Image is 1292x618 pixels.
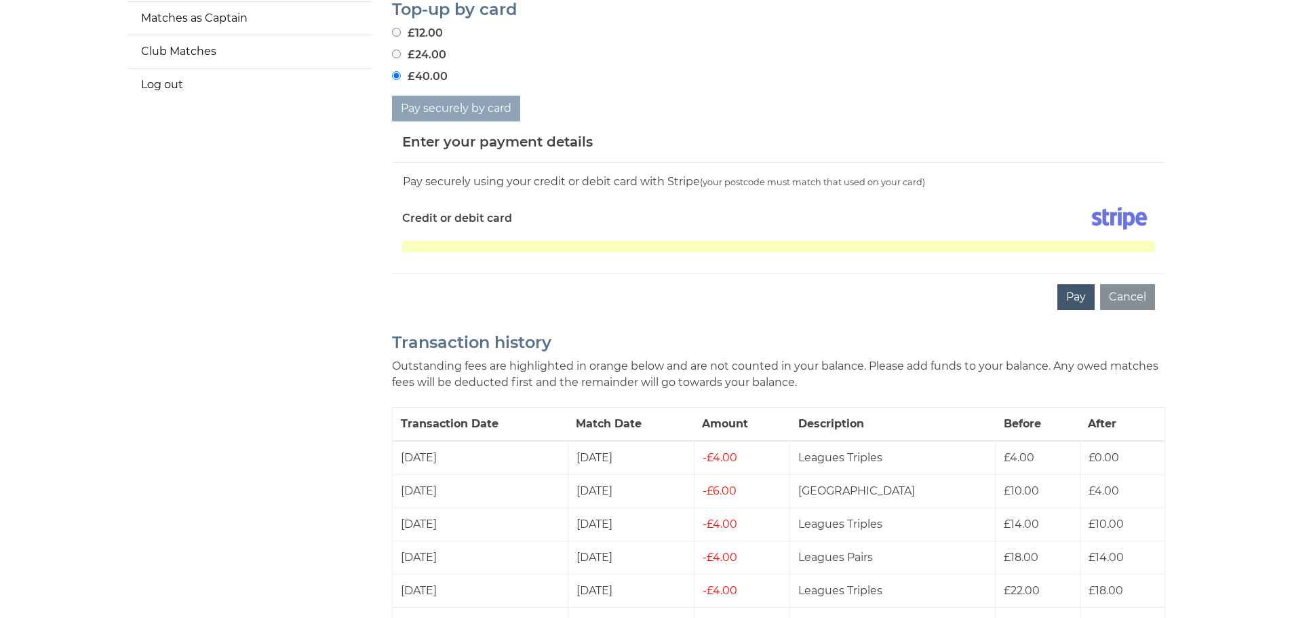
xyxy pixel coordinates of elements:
[703,584,737,597] span: £4.00
[694,408,790,442] th: Amount
[1004,518,1039,530] span: £14.00
[402,241,1155,252] iframe: Secure card payment input frame
[1004,584,1040,597] span: £22.00
[392,408,568,442] th: Transaction Date
[568,475,694,508] td: [DATE]
[568,575,694,608] td: [DATE]
[790,408,996,442] th: Description
[1089,551,1124,564] span: £14.00
[790,541,996,575] td: Leagues Pairs
[402,201,512,235] label: Credit or debit card
[392,508,568,541] td: [DATE]
[392,50,401,58] input: £24.00
[703,451,737,464] span: £4.00
[392,541,568,575] td: [DATE]
[1004,451,1034,464] span: £4.00
[128,2,372,35] a: Matches as Captain
[790,508,996,541] td: Leagues Triples
[1089,584,1123,597] span: £18.00
[392,96,520,121] button: Pay securely by card
[703,518,737,530] span: £4.00
[392,28,401,37] input: £12.00
[1004,551,1038,564] span: £18.00
[568,508,694,541] td: [DATE]
[392,69,448,85] label: £40.00
[568,441,694,475] td: [DATE]
[703,551,737,564] span: £4.00
[1100,284,1155,310] button: Cancel
[402,173,1155,191] div: Pay securely using your credit or debit card with Stripe
[568,408,694,442] th: Match Date
[790,475,996,508] td: [GEOGRAPHIC_DATA]
[392,475,568,508] td: [DATE]
[392,47,446,63] label: £24.00
[392,358,1165,391] p: Outstanding fees are highlighted in orange below and are not counted in your balance. Please add ...
[1089,518,1124,530] span: £10.00
[790,575,996,608] td: Leagues Triples
[128,35,372,68] a: Club Matches
[392,575,568,608] td: [DATE]
[996,408,1080,442] th: Before
[128,69,372,101] a: Log out
[1080,408,1164,442] th: After
[392,71,401,80] input: £40.00
[700,177,925,187] small: (your postcode must match that used on your card)
[402,132,593,152] h5: Enter your payment details
[392,441,568,475] td: [DATE]
[392,25,443,41] label: £12.00
[790,441,996,475] td: Leagues Triples
[1004,484,1039,497] span: £10.00
[392,334,1165,351] h2: Transaction history
[703,484,737,497] span: £6.00
[1089,451,1119,464] span: £0.00
[392,1,1165,18] h2: Top-up by card
[568,541,694,575] td: [DATE]
[1089,484,1119,497] span: £4.00
[1057,284,1095,310] button: Pay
